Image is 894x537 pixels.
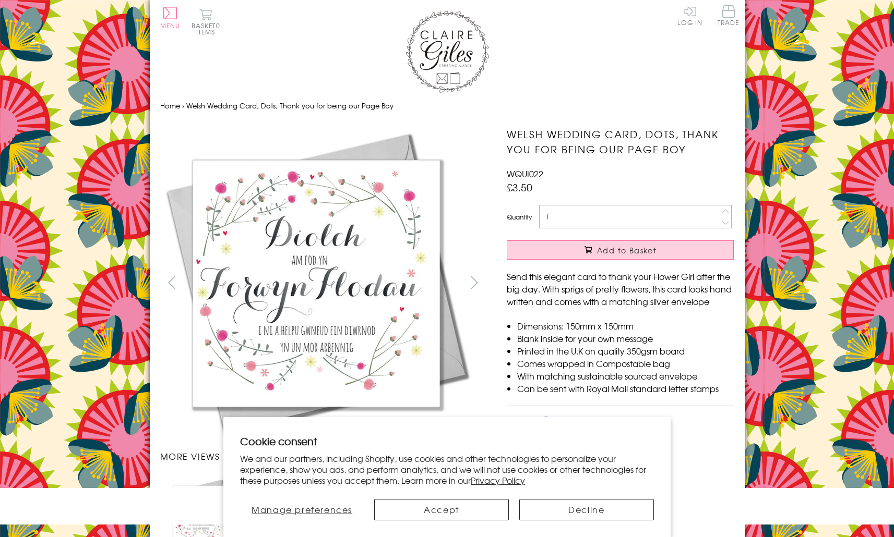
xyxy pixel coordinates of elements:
[160,450,486,462] h3: More views
[597,245,657,255] span: Add to Basket
[517,320,734,332] li: Dimensions: 150mm x 150mm
[507,180,532,194] span: £3.50
[462,271,486,294] button: next
[160,95,734,117] nav: breadcrumbs
[240,499,364,520] button: Manage preferences
[406,10,489,93] img: Claire Giles Greetings Cards
[374,499,509,520] button: Accept
[186,101,394,111] span: Welsh Wedding Card, Dots, Thank you for being our Page Boy
[718,5,740,26] span: Trade
[160,7,181,29] button: Menu
[517,370,734,382] li: With matching sustainable sourced envelope
[471,474,525,486] a: Privacy Policy
[507,127,734,157] h1: Welsh Wedding Card, Dots, Thank you for being our Page Boy
[677,5,702,26] a: Log In
[252,503,352,516] span: Manage preferences
[517,345,734,357] li: Printed in the U.K on quality 350gsm board
[517,357,734,370] li: Comes wrapped in Compostable bag
[192,8,220,35] button: Basket0 items
[507,212,532,222] label: Quantity
[160,101,180,111] a: Home
[507,167,543,180] span: WQUI022
[160,127,473,440] img: Welsh Wedding Card, Dots, Thank you for being our Page Boy
[182,101,184,111] span: ›
[160,21,181,30] span: Menu
[240,434,654,448] h2: Cookie consent
[160,271,184,294] button: prev
[517,332,734,345] li: Blank inside for your own message
[196,21,220,36] span: 0 items
[718,5,740,28] a: Trade
[519,499,654,520] button: Decline
[507,270,734,308] p: Send this elegant card to thank your Flower Girl after the big day. With sprigs of pretty flowers...
[240,453,654,485] p: We and our partners, including Shopify, use cookies and other technologies to personalize your ex...
[507,240,734,260] button: Add to Basket
[517,382,734,395] li: Can be sent with Royal Mail standard letter stamps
